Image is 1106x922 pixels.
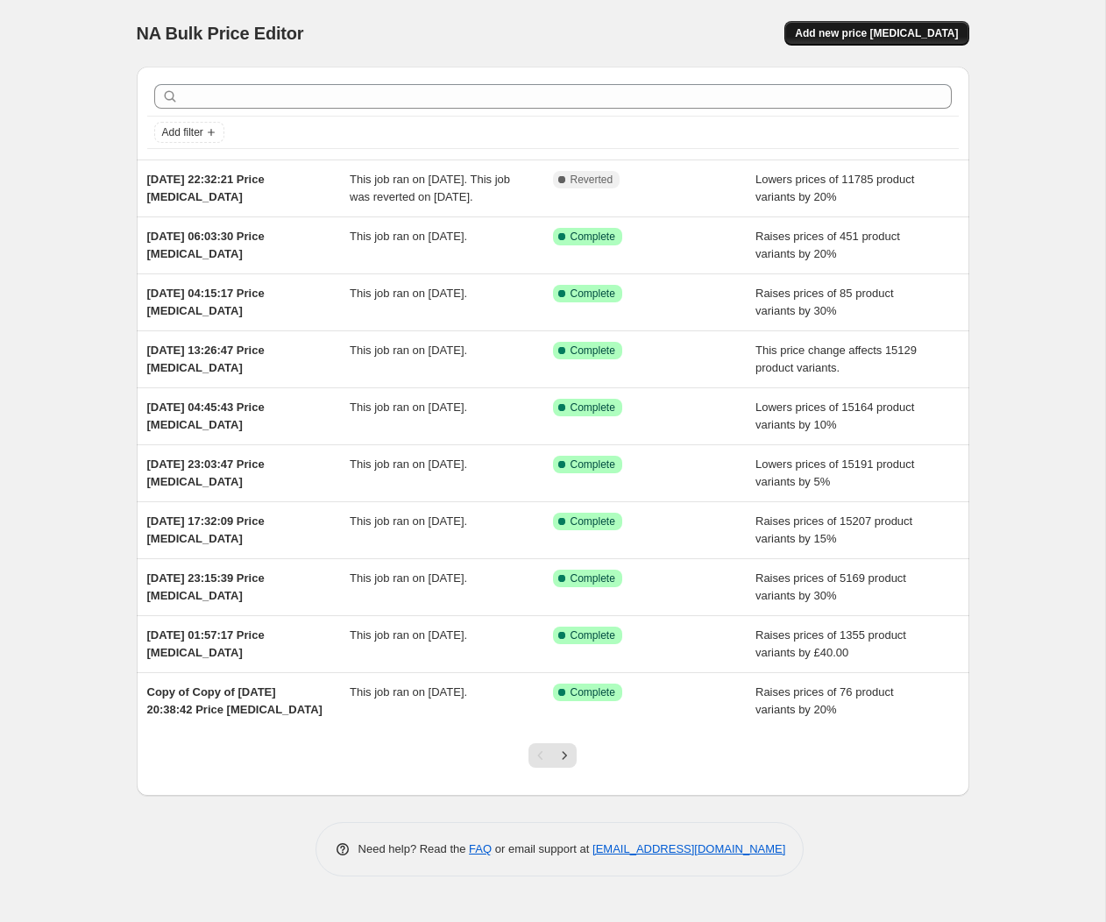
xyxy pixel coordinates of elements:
span: [DATE] 23:03:47 Price [MEDICAL_DATA] [147,457,265,488]
span: Reverted [571,173,613,187]
span: Complete [571,230,615,244]
span: Raises prices of 85 product variants by 30% [755,287,894,317]
span: NA Bulk Price Editor [137,24,304,43]
button: Add new price [MEDICAL_DATA] [784,21,968,46]
span: Copy of Copy of [DATE] 20:38:42 Price [MEDICAL_DATA] [147,685,323,716]
span: [DATE] 01:57:17 Price [MEDICAL_DATA] [147,628,265,659]
span: This job ran on [DATE]. [350,457,467,471]
span: Raises prices of 76 product variants by 20% [755,685,894,716]
span: Complete [571,287,615,301]
span: This job ran on [DATE]. [350,628,467,642]
nav: Pagination [528,743,577,768]
span: This job ran on [DATE]. [350,571,467,585]
span: Add new price [MEDICAL_DATA] [795,26,958,40]
span: [DATE] 17:32:09 Price [MEDICAL_DATA] [147,514,265,545]
span: [DATE] 04:45:43 Price [MEDICAL_DATA] [147,401,265,431]
span: Lowers prices of 15164 product variants by 10% [755,401,914,431]
span: Add filter [162,125,203,139]
span: This job ran on [DATE]. [350,685,467,699]
span: This job ran on [DATE]. [350,344,467,357]
span: This job ran on [DATE]. [350,287,467,300]
span: [DATE] 22:32:21 Price [MEDICAL_DATA] [147,173,265,203]
span: This job ran on [DATE]. [350,230,467,243]
span: Complete [571,401,615,415]
span: This price change affects 15129 product variants. [755,344,917,374]
span: This job ran on [DATE]. [350,514,467,528]
span: Raises prices of 5169 product variants by 30% [755,571,906,602]
span: Lowers prices of 11785 product variants by 20% [755,173,914,203]
span: Raises prices of 1355 product variants by £40.00 [755,628,906,659]
span: Complete [571,457,615,472]
button: Next [552,743,577,768]
span: [DATE] 13:26:47 Price [MEDICAL_DATA] [147,344,265,374]
span: Complete [571,628,615,642]
span: Complete [571,571,615,585]
a: FAQ [469,842,492,855]
span: Complete [571,514,615,528]
span: Raises prices of 15207 product variants by 15% [755,514,912,545]
span: Complete [571,344,615,358]
button: Add filter [154,122,224,143]
span: or email support at [492,842,592,855]
span: This job ran on [DATE]. [350,401,467,414]
span: [DATE] 06:03:30 Price [MEDICAL_DATA] [147,230,265,260]
span: Lowers prices of 15191 product variants by 5% [755,457,914,488]
span: [DATE] 23:15:39 Price [MEDICAL_DATA] [147,571,265,602]
span: Need help? Read the [358,842,470,855]
span: Raises prices of 451 product variants by 20% [755,230,900,260]
a: [EMAIL_ADDRESS][DOMAIN_NAME] [592,842,785,855]
span: This job ran on [DATE]. This job was reverted on [DATE]. [350,173,510,203]
span: [DATE] 04:15:17 Price [MEDICAL_DATA] [147,287,265,317]
span: Complete [571,685,615,699]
